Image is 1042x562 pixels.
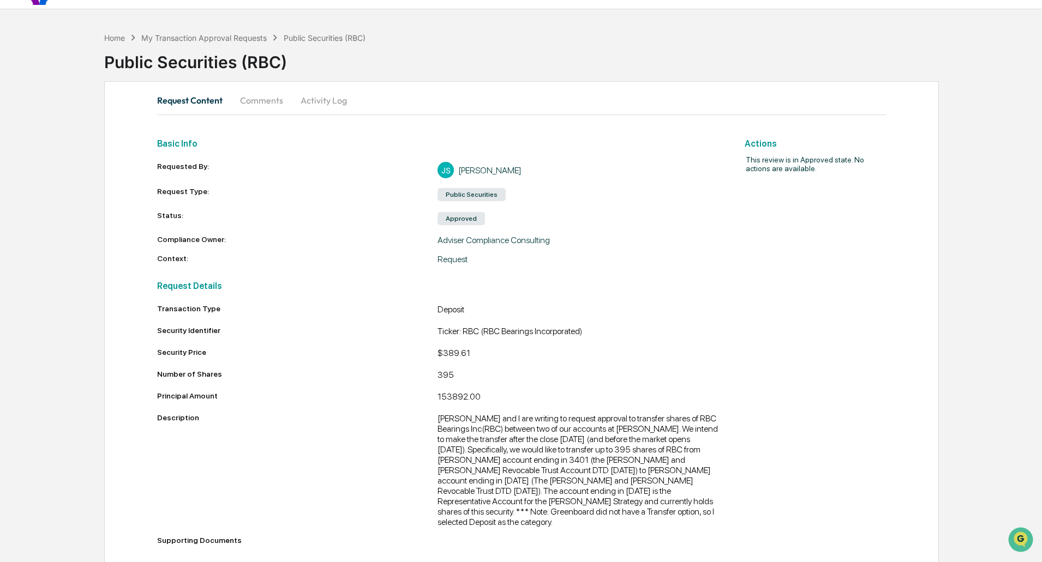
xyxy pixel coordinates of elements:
[438,212,485,225] div: Approved
[7,154,73,173] a: 🔎Data Lookup
[90,137,135,148] span: Attestations
[157,326,438,335] div: Security Identifier
[185,87,199,100] button: Start new chat
[157,138,718,149] h2: Basic Info
[231,87,292,113] button: Comments
[104,33,125,43] div: Home
[157,536,718,545] div: Supporting Documents
[75,133,140,153] a: 🗄️Attestations
[284,33,366,43] div: Public Securities (RBC)
[438,304,718,317] div: Deposit
[157,304,438,313] div: Transaction Type
[438,188,506,201] div: Public Securities
[11,138,20,147] div: 🖐️
[109,185,132,193] span: Pylon
[157,162,438,178] div: Requested By:
[22,137,70,148] span: Preclearance
[157,87,887,113] div: secondary tabs example
[141,33,267,43] div: My Transaction Approval Requests
[1007,526,1037,555] iframe: Open customer support
[157,187,438,202] div: Request Type:
[157,254,438,264] div: Context:
[104,44,1042,72] div: Public Securities (RBC)
[157,211,438,226] div: Status:
[438,413,718,527] div: [PERSON_NAME] and I are writing to request approval to transfer shares of RBC Bearings Inc(RBC) b...
[11,83,31,103] img: 1746055101610-c473b297-6a78-478c-a979-82029cc54cd1
[745,138,887,149] h2: Actions
[438,162,454,178] div: JS
[157,370,438,378] div: Number of Shares
[438,391,718,404] div: 153892.00
[11,23,199,40] p: How can we help?
[718,155,887,173] h2: This review is in Approved state. No actions are available.
[37,94,138,103] div: We're available if you need us!
[37,83,179,94] div: Start new chat
[157,391,438,400] div: Principal Amount
[157,413,438,523] div: Description
[157,87,231,113] button: Request Content
[438,370,718,383] div: 395
[438,254,718,264] div: Request
[438,235,718,245] div: Adviser Compliance Consulting
[77,184,132,193] a: Powered byPylon
[458,165,522,176] div: [PERSON_NAME]
[438,348,718,361] div: $389.61
[7,133,75,153] a: 🖐️Preclearance
[157,348,438,356] div: Security Price
[157,281,718,291] h2: Request Details
[292,87,356,113] button: Activity Log
[157,235,438,245] div: Compliance Owner:
[22,158,69,169] span: Data Lookup
[79,138,88,147] div: 🗄️
[438,326,718,339] div: Ticker: RBC (RBC Bearings Incorporated)
[11,159,20,168] div: 🔎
